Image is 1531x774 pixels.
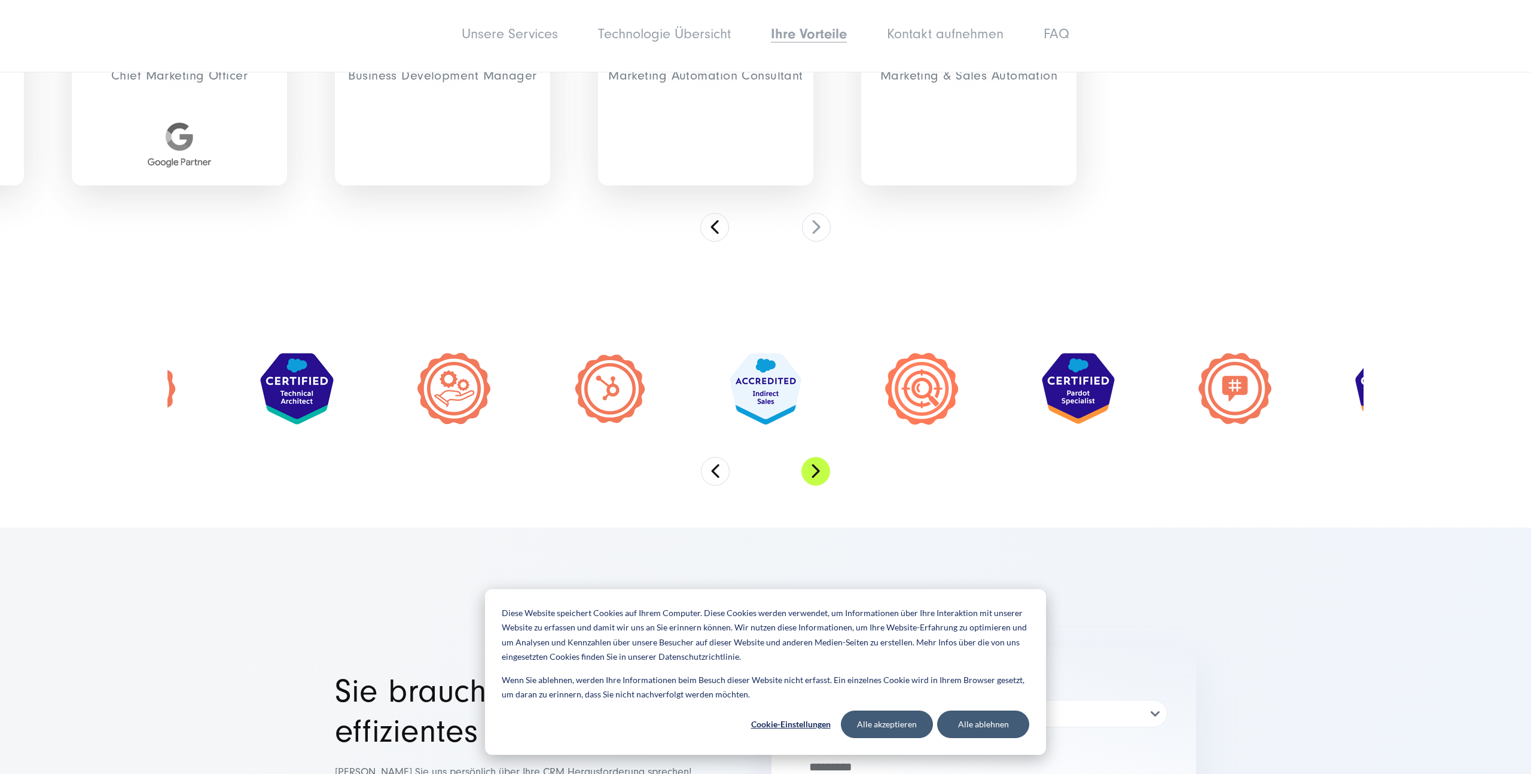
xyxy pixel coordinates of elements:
[502,606,1029,665] p: Diese Website speichert Cookies auf Ihrem Computer. Diese Cookies werden verwendet, um Informatio...
[730,353,801,425] img: Zertifizierte Salesforce-Experten für den indirekten Vertrieb - Salesforce-Partneragentur für Ber...
[462,26,558,42] a: Unsere Services
[81,65,278,87] span: Chief Marketing Officer
[598,26,731,42] a: Technologie Übersicht
[937,711,1029,738] button: Alle ablehnen
[574,353,646,425] img: Zertifizierte HubSpot Experten Badge
[885,353,958,425] img: Zertifizierter SEO-Experten - HubSpot Beratung und Implementierung Partneragentur
[841,711,933,738] button: Alle akzeptieren
[148,123,211,167] img: Das Google Partner Logo mit den Farben rot, gelb, grün und blau - Digitalagentur für Digital Mark...
[771,26,847,42] a: Ihre Vorteile
[502,673,1029,702] p: Wenn Sie ablehnen, werden Ihre Informationen beim Besuch dieser Website nicht erfasst. Ein einzel...
[801,457,830,486] button: Next
[1198,353,1271,424] img: Zertifizierter HubSpot-Social-Media-Marketing-Experte - HubSpot-Partneragentur für Beratung und I...
[485,589,1046,755] div: Cookie banner
[417,353,490,424] img: HubSpot Marketing Hub Implementierung Experten - HubSpot Partner Agentur SUNZINET
[1044,26,1069,42] a: FAQ
[870,65,1068,87] span: Marketing & Sales Automation
[344,65,541,87] span: Business Development Manager
[887,26,1004,42] a: Kontakt aufnehmen
[1042,353,1115,424] img: Zertifizierter Salesforce Pardot Spezialist - Salesforce Beratung und Implementierung Partneragentur
[260,353,334,425] img: Zertifizierter technischer Salesforce-Architekt - Salesforce-Partneragentur für Beratung und Impl...
[701,457,730,486] button: Previous
[607,65,804,87] span: Marketing Automation Consultant
[1355,353,1429,425] img: Zertifizierter Salesforce Marketing Cloud E-Mail-Spezialist - Salesforce Partneragentur für Berat...
[745,711,837,738] button: Cookie-Einstellungen
[335,671,760,751] h2: Sie brauchen ein effektives & effizientes CRM?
